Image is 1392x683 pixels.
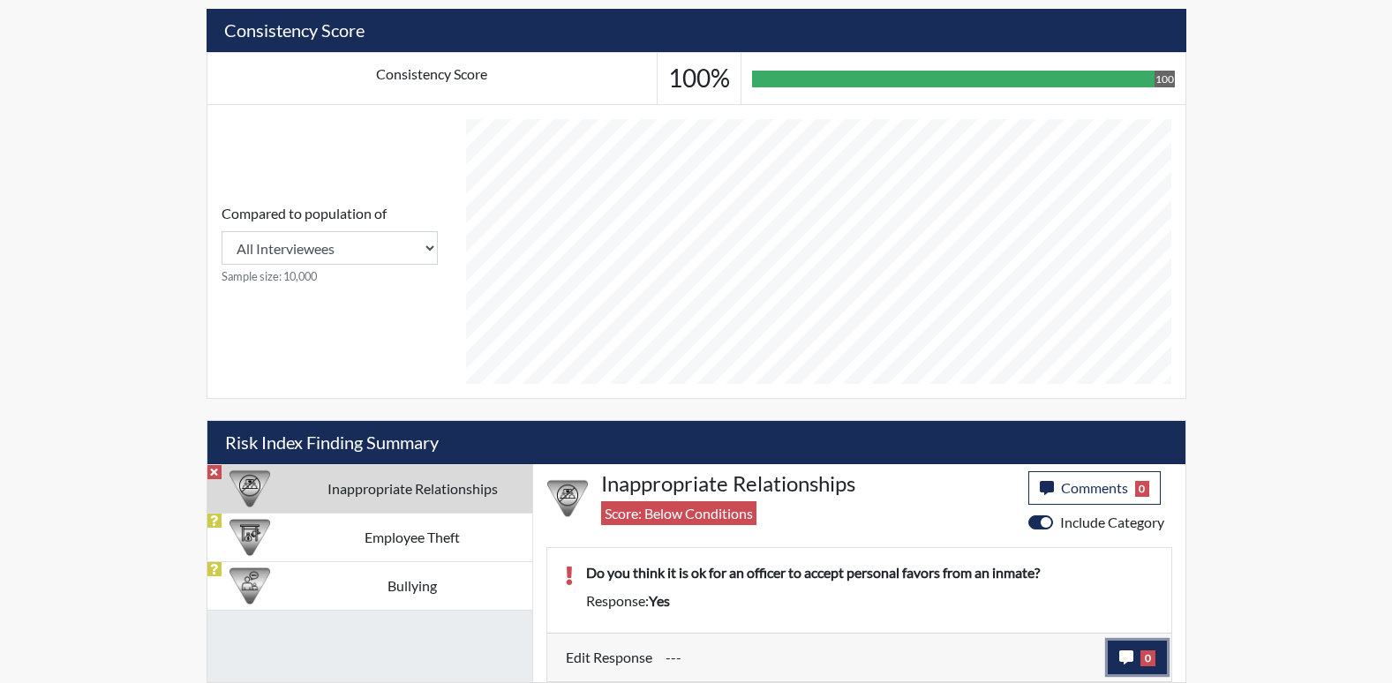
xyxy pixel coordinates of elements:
[293,561,532,610] td: Bullying
[229,469,270,509] img: CATEGORY%20ICON-14.139f8ef7.png
[293,513,532,561] td: Employee Theft
[1108,641,1167,674] button: 0
[1140,650,1155,666] span: 0
[222,268,438,285] small: Sample size: 10,000
[601,501,756,525] span: Score: Below Conditions
[1155,71,1175,87] div: 100
[1061,479,1128,496] span: Comments
[1135,481,1150,497] span: 0
[229,566,270,606] img: CATEGORY%20ICON-04.6d01e8fa.png
[1028,471,1162,505] button: Comments0
[222,203,387,224] label: Compared to population of
[207,9,1186,52] h5: Consistency Score
[293,464,532,513] td: Inappropriate Relationships
[652,641,1108,674] div: Update the test taker's response, the change might impact the score
[207,53,657,105] td: Consistency Score
[207,421,1185,464] h5: Risk Index Finding Summary
[222,203,438,285] div: Consistency Score comparison among population
[1060,512,1164,533] label: Include Category
[229,517,270,558] img: CATEGORY%20ICON-07.58b65e52.png
[649,592,670,609] span: yes
[668,64,730,94] h3: 100%
[547,478,588,519] img: CATEGORY%20ICON-14.139f8ef7.png
[586,562,1154,583] p: Do you think it is ok for an officer to accept personal favors from an inmate?
[601,471,1015,497] h4: Inappropriate Relationships
[566,641,652,674] label: Edit Response
[573,590,1167,612] div: Response:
